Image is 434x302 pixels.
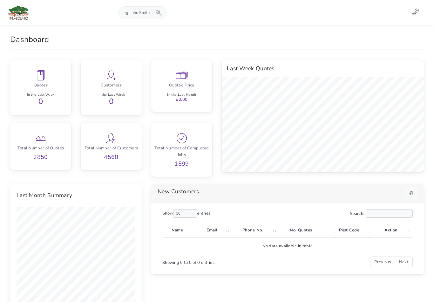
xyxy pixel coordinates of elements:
[98,92,125,97] small: In the Last Week
[158,188,288,195] h3: New Customers
[13,98,69,105] p: 0
[163,223,197,238] th: Name: activate to sort column descending
[376,223,412,238] th: Action: activate to sort column ascending
[329,223,375,238] th: Post Code: activate to sort column ascending
[232,223,279,238] th: Phone No.: activate to sort column ascending
[27,92,55,97] small: In the Last Week
[198,223,232,238] th: Email: activate to sort column ascending
[173,209,197,218] select: Showentries
[13,82,69,89] p: Quotes
[162,209,210,218] label: Show entries
[167,92,196,97] small: In the Last Month
[154,161,210,167] p: 1599
[10,36,49,43] h1: Dashboard
[154,145,210,158] p: Total Number of Completed Jobs
[119,7,156,19] input: eg. John Smith
[162,256,262,266] div: Showing 0 to 0 of 0 entries
[6,3,32,22] img: logo
[83,145,139,152] p: Total Number of Customers
[13,145,69,152] p: Total Number of Quotes
[13,154,69,160] p: 2850
[154,98,210,102] p: £0.00
[83,154,139,160] p: 4568
[154,82,210,89] p: Quoted Price
[83,98,139,105] p: 0
[222,60,424,77] h5: Last Week Quotes
[83,82,139,89] p: Customers
[279,223,328,238] th: No. Quotes: activate to sort column ascending
[350,209,413,218] label: Search:
[17,191,135,200] div: Last Month Summary
[163,239,412,253] td: No data available in table
[366,209,413,218] input: Search:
